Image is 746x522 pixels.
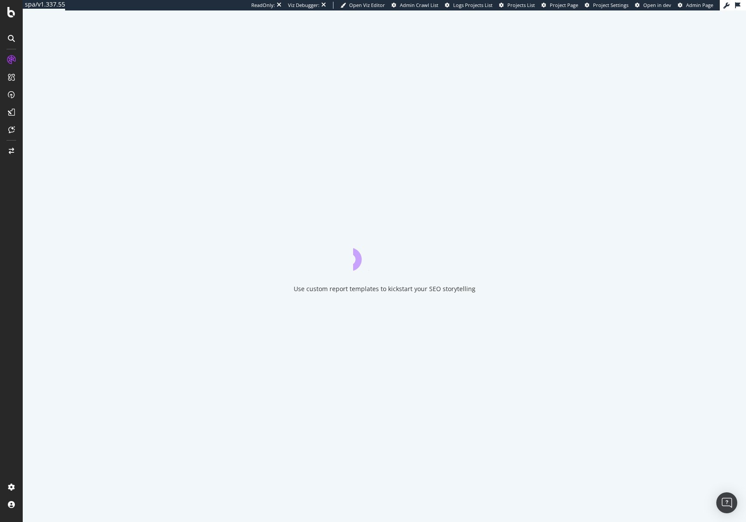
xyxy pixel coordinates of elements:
span: Project Settings [593,2,628,8]
a: Admin Page [678,2,713,9]
div: Use custom report templates to kickstart your SEO storytelling [294,285,475,293]
a: Admin Crawl List [392,2,438,9]
div: animation [353,239,416,271]
a: Open Viz Editor [340,2,385,9]
span: Open in dev [643,2,671,8]
a: Open in dev [635,2,671,9]
div: Viz Debugger: [288,2,319,9]
a: Project Page [541,2,578,9]
span: Projects List [507,2,535,8]
span: Admin Crawl List [400,2,438,8]
a: Logs Projects List [445,2,493,9]
div: Open Intercom Messenger [716,492,737,513]
div: ReadOnly: [251,2,275,9]
span: Open Viz Editor [349,2,385,8]
span: Admin Page [686,2,713,8]
a: Projects List [499,2,535,9]
a: Project Settings [585,2,628,9]
span: Project Page [550,2,578,8]
span: Logs Projects List [453,2,493,8]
